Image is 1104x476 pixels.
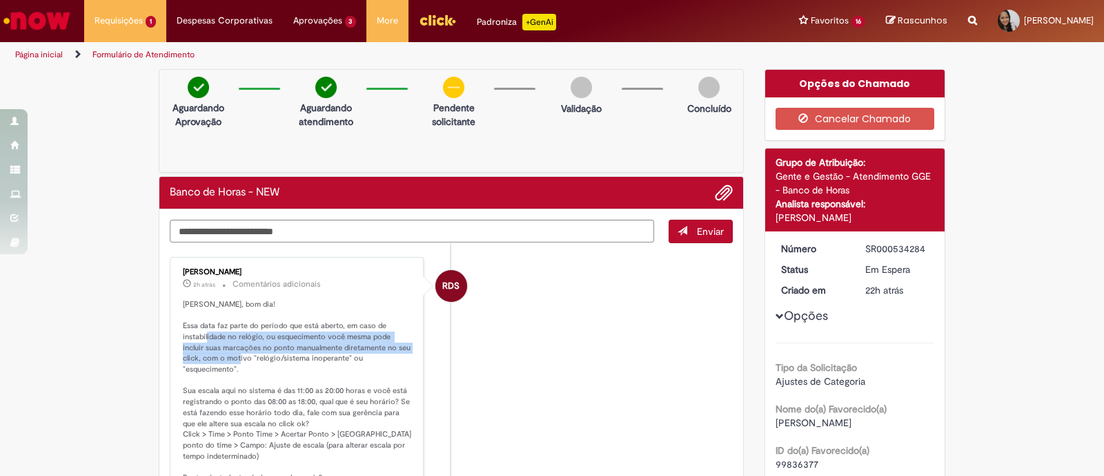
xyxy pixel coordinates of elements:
[442,269,460,303] span: RDS
[776,108,935,130] button: Cancelar Chamado
[776,375,865,388] span: Ajustes de Categoria
[315,77,337,98] img: check-circle-green.png
[95,14,143,28] span: Requisições
[522,14,556,30] p: +GenAi
[571,77,592,98] img: img-circle-grey.png
[183,268,413,276] div: [PERSON_NAME]
[776,444,869,457] b: ID do(a) Favorecido(a)
[561,102,602,115] p: Validação
[771,283,856,297] dt: Criado em
[715,184,733,202] button: Adicionar anexos
[776,458,818,470] span: 99836377
[170,220,654,243] textarea: Digite sua mensagem aqui...
[851,16,865,28] span: 16
[188,77,209,98] img: check-circle-green.png
[865,263,929,276] div: Em Espera
[771,263,856,276] dt: Status
[697,225,724,238] span: Enviar
[15,49,63,60] a: Página inicial
[193,280,215,289] time: 27/08/2025 11:05:09
[776,197,935,211] div: Analista responsável:
[146,16,156,28] span: 1
[669,220,733,243] button: Enviar
[865,283,929,297] div: 26/08/2025 15:21:36
[165,101,232,128] p: Aguardando Aprovação
[765,70,945,97] div: Opções do Chamado
[419,10,456,30] img: click_logo_yellow_360x200.png
[1024,15,1094,26] span: [PERSON_NAME]
[776,403,887,415] b: Nome do(a) Favorecido(a)
[687,102,731,115] p: Concluído
[886,15,947,28] a: Rascunhos
[865,284,903,296] span: 22h atrás
[898,14,947,27] span: Rascunhos
[477,14,556,30] div: Padroniza
[435,270,467,302] div: Raquel De Souza
[776,361,857,374] b: Tipo da Solicitação
[443,77,464,98] img: circle-minus.png
[420,101,487,128] p: Pendente solicitante
[865,284,903,296] time: 26/08/2025 15:21:36
[345,16,357,28] span: 3
[293,14,342,28] span: Aprovações
[698,77,720,98] img: img-circle-grey.png
[92,49,195,60] a: Formulário de Atendimento
[776,169,935,197] div: Gente e Gestão - Atendimento GGE - Banco de Horas
[771,242,856,256] dt: Número
[170,187,279,199] h2: Banco de Horas - NEW Histórico de tíquete
[865,242,929,256] div: SR000534284
[1,7,72,35] img: ServiceNow
[811,14,849,28] span: Favoritos
[10,42,726,68] ul: Trilhas de página
[193,280,215,289] span: 2h atrás
[377,14,398,28] span: More
[177,14,273,28] span: Despesas Corporativas
[293,101,359,128] p: Aguardando atendimento
[776,211,935,225] div: [PERSON_NAME]
[233,278,321,290] small: Comentários adicionais
[776,417,851,429] span: [PERSON_NAME]
[776,155,935,169] div: Grupo de Atribuição:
